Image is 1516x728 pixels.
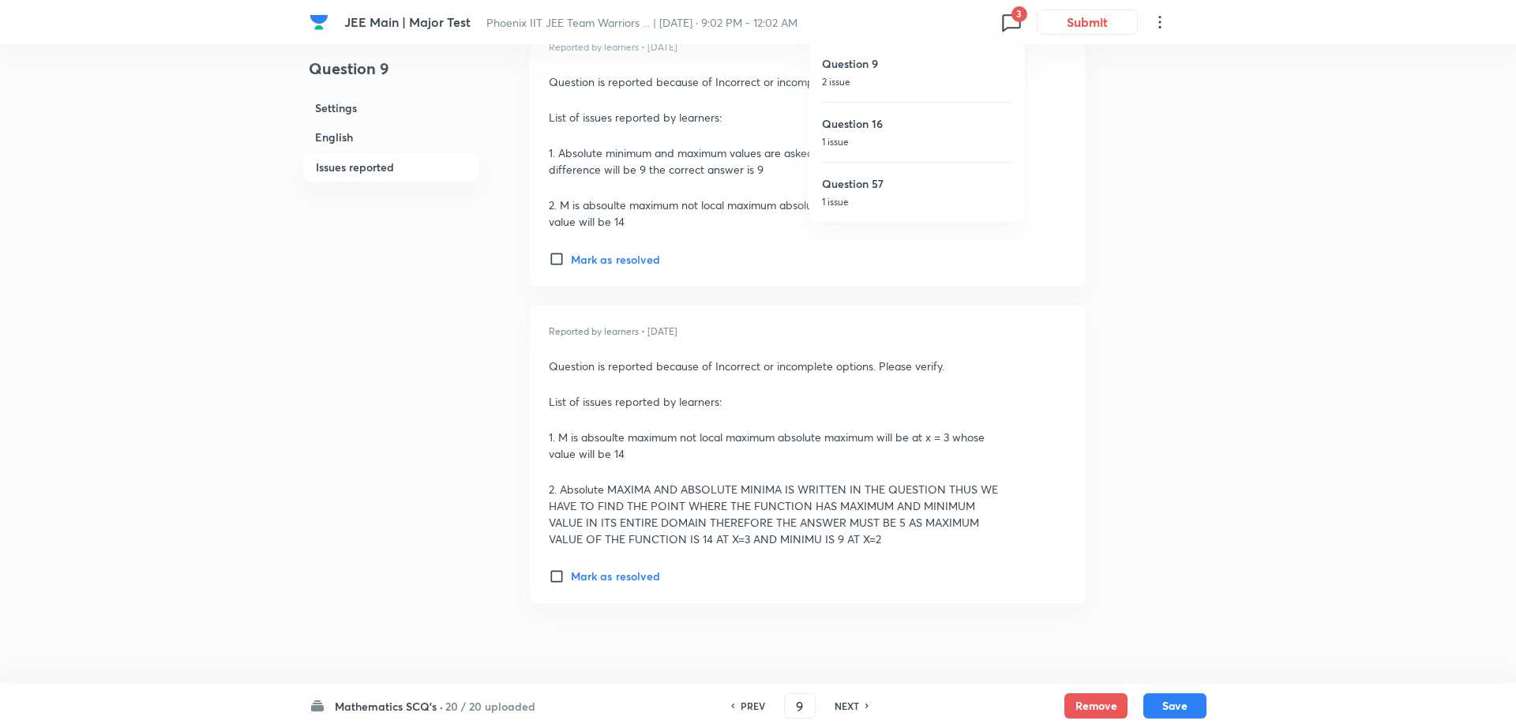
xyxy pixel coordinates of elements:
[822,175,1011,192] h6: Question 57
[822,195,1011,209] p: 1 issue
[822,55,1011,72] h6: Question 9
[822,135,1011,149] p: 1 issue
[822,75,1011,89] p: 2 issue
[822,115,1011,132] h6: Question 16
